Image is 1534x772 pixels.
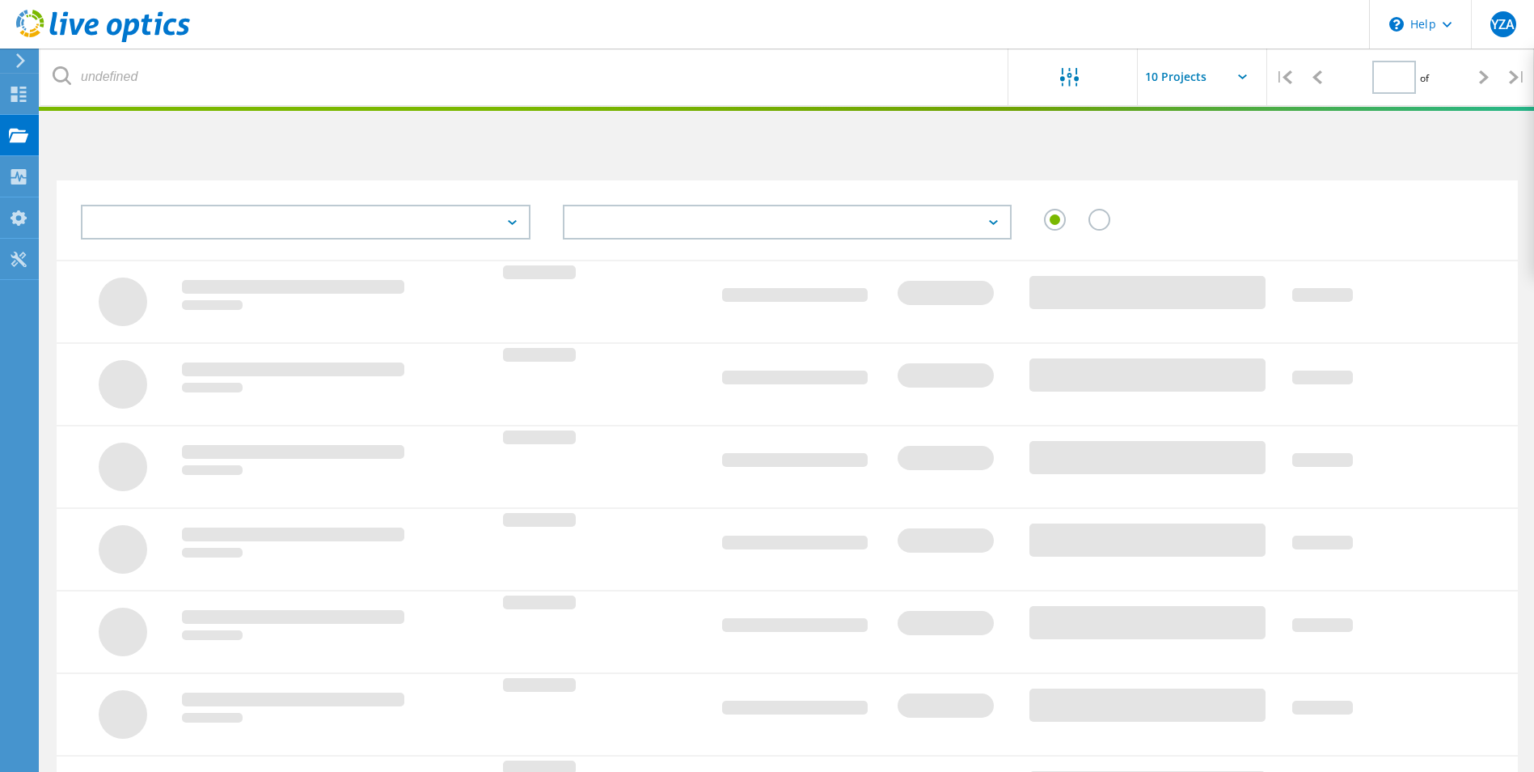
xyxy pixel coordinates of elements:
input: undefined [40,49,1009,105]
div: | [1267,49,1300,106]
a: Live Optics Dashboard [16,34,190,45]
div: | [1501,49,1534,106]
span: YZA [1491,18,1515,31]
svg: \n [1389,17,1404,32]
span: of [1420,71,1429,85]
